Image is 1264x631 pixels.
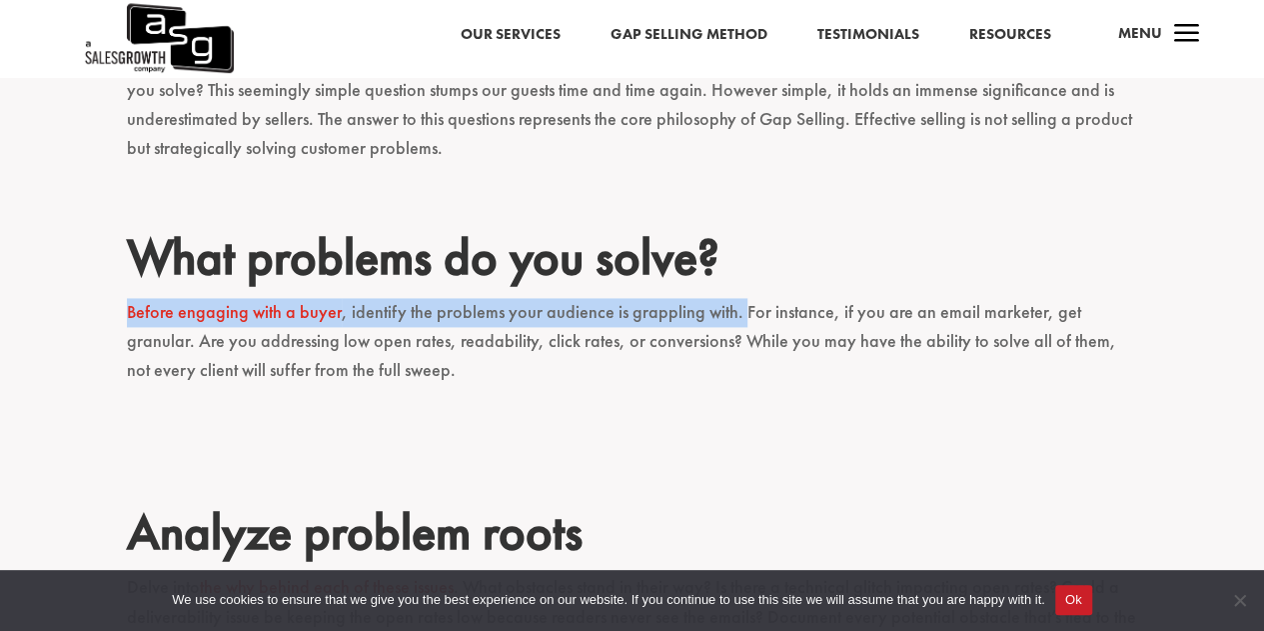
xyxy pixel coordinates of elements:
p: , identify the problems your audience is grappling with. For instance, if you are an email market... [127,298,1138,402]
h2: Analyze problem roots [127,502,1138,572]
iframe: Embedded CTA [283,402,982,502]
a: Gap Selling Method [610,22,766,48]
button: Ok [1055,585,1092,615]
h2: What problems do you solve? [127,227,1138,297]
a: Resources [968,22,1050,48]
a: Before engaging with a buyer [127,300,342,323]
span: We use cookies to ensure that we give you the best experience on our website. If you continue to ... [172,590,1044,610]
span: a [1166,15,1206,55]
span: Menu [1117,23,1161,43]
a: Our Services [460,22,560,48]
a: Testimonials [816,22,918,48]
p: We’ve done 70 episodes of and there remains a recurring theme. Sellers still struggle to answer w... [127,47,1138,180]
span: No [1229,590,1249,610]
